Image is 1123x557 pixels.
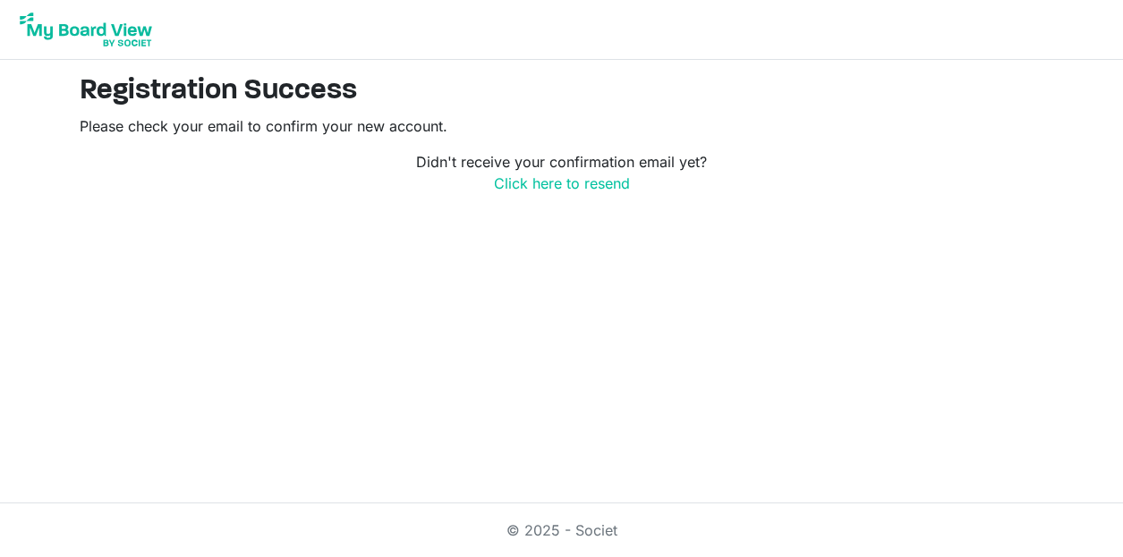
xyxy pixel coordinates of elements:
[80,74,1044,108] h2: Registration Success
[14,7,157,52] img: My Board View Logo
[506,521,617,539] a: © 2025 - Societ
[80,151,1044,194] p: Didn't receive your confirmation email yet?
[80,115,1044,137] p: Please check your email to confirm your new account.
[494,174,630,192] a: Click here to resend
